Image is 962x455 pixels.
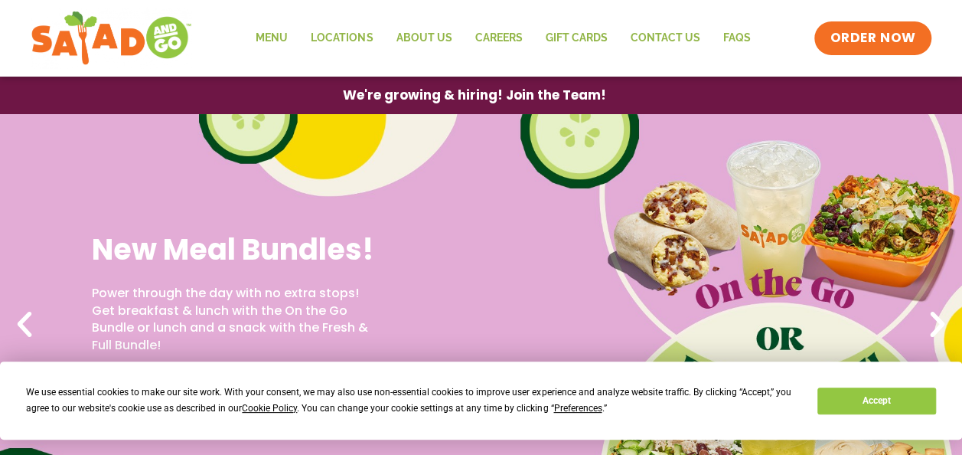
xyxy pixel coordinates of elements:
[830,29,915,47] span: ORDER NOW
[921,308,954,342] div: Next slide
[8,308,41,342] div: Previous slide
[320,77,629,113] a: We're growing & hiring! Join the Team!
[711,21,761,56] a: FAQs
[533,21,618,56] a: GIFT CARDS
[618,21,711,56] a: Contact Us
[26,385,799,417] div: We use essential cookies to make our site work. With your consent, we may also use non-essential ...
[817,388,935,414] button: Accept
[814,21,931,55] a: ORDER NOW
[553,403,602,414] span: Preferences
[92,285,379,354] p: Power through the day with no extra stops! Get breakfast & lunch with the On the Go Bundle or lun...
[343,89,606,102] span: We're growing & hiring! Join the Team!
[31,8,192,69] img: new-SAG-logo-768×292
[242,403,297,414] span: Cookie Policy
[92,231,379,268] h2: New Meal Bundles!
[299,21,384,56] a: Locations
[244,21,761,56] nav: Menu
[244,21,299,56] a: Menu
[463,21,533,56] a: Careers
[384,21,463,56] a: About Us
